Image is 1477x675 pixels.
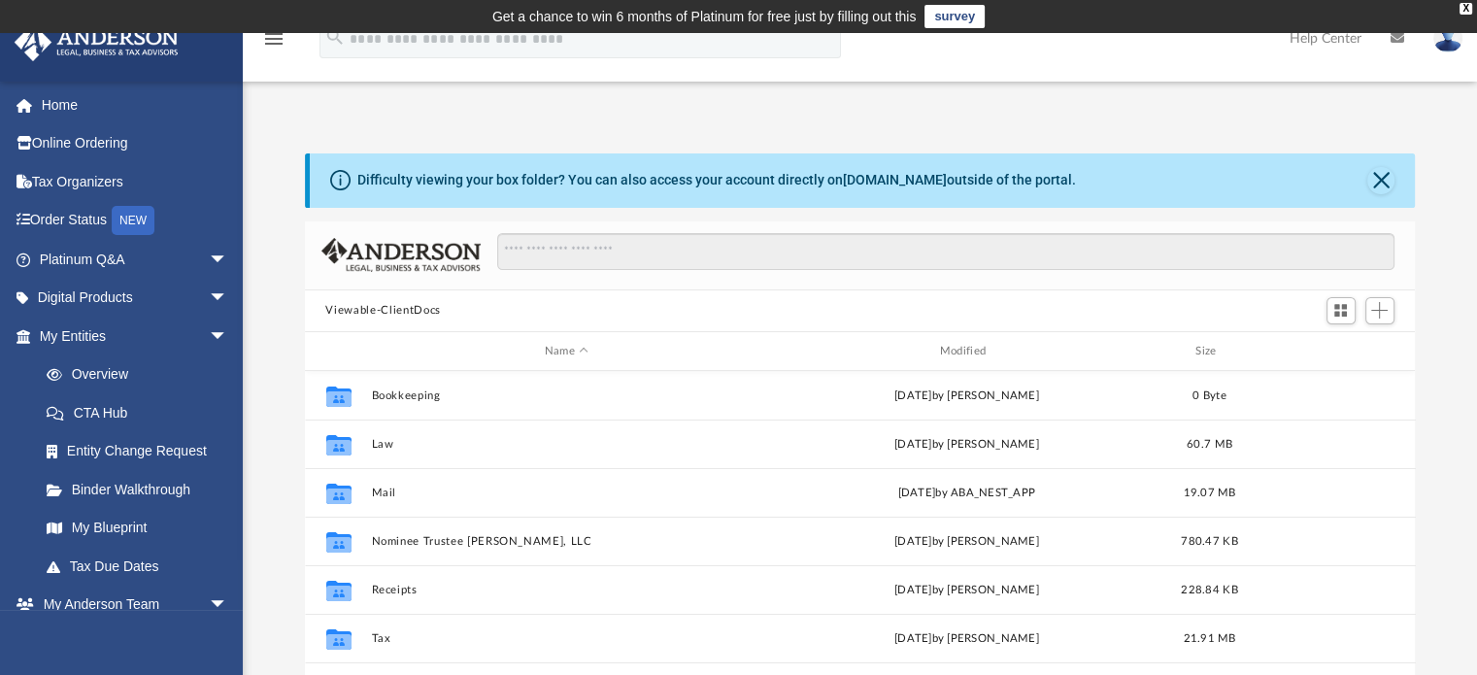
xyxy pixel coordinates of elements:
img: User Pic [1433,24,1462,52]
button: Law [371,438,762,451]
div: NEW [112,206,154,235]
a: My Entitiesarrow_drop_down [14,317,257,355]
button: Nominee Trustee [PERSON_NAME], LLC [371,535,762,548]
input: Search files and folders [497,233,1393,270]
div: Modified [770,343,1161,360]
a: [DOMAIN_NAME] [843,172,947,187]
a: Overview [27,355,257,394]
span: 228.84 KB [1181,585,1237,595]
a: Order StatusNEW [14,201,257,241]
span: arrow_drop_down [209,317,248,356]
a: Home [14,85,257,124]
a: Online Ordering [14,124,257,163]
div: [DATE] by ABA_NEST_APP [771,485,1162,502]
button: Viewable-ClientDocs [325,302,440,320]
a: survey [924,5,985,28]
div: [DATE] by [PERSON_NAME] [771,533,1162,551]
button: Switch to Grid View [1326,297,1356,324]
div: Size [1170,343,1248,360]
div: Difficulty viewing your box folder? You can also access your account directly on outside of the p... [357,170,1076,190]
button: Close [1367,167,1394,194]
button: Tax [371,632,762,645]
a: menu [262,37,285,51]
div: [DATE] by [PERSON_NAME] [771,436,1162,454]
a: Tax Organizers [14,162,257,201]
div: [DATE] by [PERSON_NAME] [771,388,1162,405]
button: Receipts [371,584,762,596]
a: My Blueprint [27,509,248,548]
div: id [313,343,361,360]
div: [DATE] by [PERSON_NAME] [771,582,1162,599]
span: arrow_drop_down [209,586,248,625]
i: menu [262,27,285,51]
div: Name [370,343,761,360]
div: id [1257,343,1393,360]
a: Digital Productsarrow_drop_down [14,279,257,318]
button: Add [1365,297,1394,324]
button: Bookkeeping [371,389,762,402]
i: search [324,26,346,48]
a: My Anderson Teamarrow_drop_down [14,586,248,624]
button: Mail [371,487,762,499]
a: Binder Walkthrough [27,470,257,509]
span: 60.7 MB [1187,439,1232,450]
div: [DATE] by [PERSON_NAME] [771,630,1162,648]
a: Entity Change Request [27,432,257,471]
span: 0 Byte [1192,390,1226,401]
a: Tax Due Dates [27,547,257,586]
span: 19.07 MB [1183,488,1235,498]
span: 21.91 MB [1183,633,1235,644]
span: arrow_drop_down [209,279,248,319]
div: close [1460,3,1472,15]
div: Get a chance to win 6 months of Platinum for free just by filling out this [492,5,917,28]
span: 780.47 KB [1181,536,1237,547]
img: Anderson Advisors Platinum Portal [9,23,185,61]
a: CTA Hub [27,393,257,432]
a: Platinum Q&Aarrow_drop_down [14,240,257,279]
span: arrow_drop_down [209,240,248,280]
